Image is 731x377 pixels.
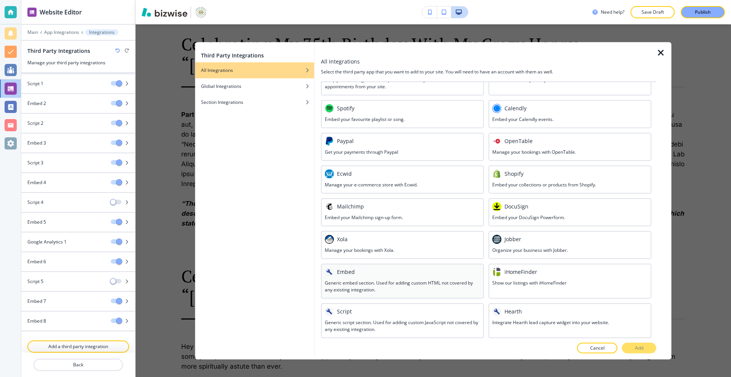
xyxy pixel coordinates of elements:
[337,137,354,145] h3: Paypal
[488,303,651,338] div: HEARTHHearthIntegrate Hearth lead capture widget into your website.
[27,179,46,186] h4: Embed 4
[325,307,334,316] img: SCRIPT_SECTION
[492,307,501,316] img: HEARTH
[21,213,135,232] div: Embed 5
[492,76,572,83] h3: Sell tickets directly from your website.
[337,104,354,112] h3: Spotify
[325,116,405,122] h3: Embed your favourite playlist or song.
[195,94,314,110] button: Section Integrations
[325,279,480,293] h3: Generic embed section. Used for adding custom HTML not covered by any existing integration.
[321,198,484,226] div: MAILCHIMPMailchimpEmbed your Mailchimp sign-up form.
[201,51,264,59] h2: Third Party Integrations
[21,173,135,193] div: Embed 4
[27,239,67,245] h4: Google Analytics 1
[27,80,43,87] h4: Script 1
[325,103,334,113] img: SPOTIFY
[21,134,135,153] div: Embed 3
[321,132,484,161] div: PAYPALPaypalGet your payments through Paypal
[492,181,596,188] h3: Embed your collections or products from Shopify.
[40,8,82,17] h2: Website Editor
[590,345,605,352] p: Cancel
[488,263,651,298] div: I_HOME_FINDERiHomeFinderShow our listings with iHomeFinder
[194,6,208,18] img: Your Logo
[492,103,501,113] img: CALENDLY
[492,247,568,253] h3: Organize your business with Jobber.
[492,136,501,145] img: OPENTABLE
[325,76,480,90] h3: Keep your booking channels open 24/7 and let your clients book their appointments from your site.
[504,307,522,315] h3: Hearth
[325,247,394,253] h3: Manage your bookings with Xola.
[321,68,656,75] h4: Select the third party app that you want to add to your site. You will need to have an account wi...
[577,343,618,353] button: Cancel
[27,8,37,17] img: editor icon
[27,159,43,166] h4: Script 3
[325,148,398,155] h3: Get your payments through Paypal
[488,231,651,259] div: JOBBERJobberOrganize your business with Jobber.
[85,29,118,35] button: Integrations
[321,165,484,193] div: ECWIDEcwidManage your e-commerce store with Ecwid.
[325,169,334,178] img: ECWID
[27,100,46,107] h4: Embed 2
[504,235,521,243] h3: Jobber
[21,312,135,331] div: Embed 8
[488,198,651,226] div: DOCUSIGNDocuSignEmbed your DocuSign Powerform.
[201,83,241,89] h4: Global Integrations
[27,318,46,325] h4: Embed 8
[492,319,609,326] h3: Integrate Hearth lead capture widget into your website.
[27,140,46,146] h4: Embed 3
[142,8,187,17] img: Bizwise Logo
[504,104,527,112] h3: Calendly
[325,319,480,332] h3: Generic script section. Used for adding custom JavaScript not covered by any existing integration.
[504,202,528,210] h3: DocuSign
[504,137,533,145] h3: OpenTable
[201,99,243,105] h4: Section Integrations
[21,193,135,213] div: Script 4
[21,232,135,252] div: Google Analytics 1
[488,165,651,193] div: SHOPIFYShopifyEmbed your collections or products from Shopify.
[337,268,355,276] h3: Embed
[34,359,123,371] button: Back
[21,74,135,94] div: Script 1
[27,298,46,305] h4: Embed 7
[601,9,624,16] h3: Need help?
[21,94,135,114] div: Embed 2
[492,267,501,276] img: I_HOME_FINDER
[27,219,46,226] h4: Embed 5
[492,234,501,243] img: JOBBER
[492,214,565,221] h3: Embed your DocuSign Powerform.
[321,231,484,259] div: XOLAXolaManage your bookings with Xola.
[325,267,334,276] img: EMBED
[321,263,484,298] div: EMBEDEmbedGeneric embed section. Used for adding custom HTML not covered by any existing integrat...
[504,170,524,178] h3: Shopify
[488,132,651,161] div: OPENTABLEOpenTableManage your bookings with OpenTable.
[337,202,364,210] h3: Mailchimp
[640,9,665,16] p: Save Draft
[681,6,725,18] button: Publish
[325,234,334,243] img: XOLA
[492,202,501,211] img: DOCUSIGN
[492,148,576,155] h3: Manage your bookings with OpenTable.
[21,292,135,312] div: Embed 7
[21,153,135,173] div: Script 3
[27,258,46,265] h4: Embed 6
[44,30,79,35] button: App Integrations
[695,9,711,16] p: Publish
[27,340,129,353] button: Add a third party integration
[201,67,233,73] h4: All Integrations
[337,170,352,178] h3: Ecwid
[325,202,334,211] img: MAILCHIMP
[337,235,348,243] h3: Xola
[27,59,129,66] h3: Manage your third party integrations
[28,343,128,350] p: Add a third party integration
[325,181,418,188] h3: Manage your e-commerce store with Ecwid.
[21,114,135,134] div: Script 2
[492,279,567,286] h3: Show our listings with iHomeFinder
[27,278,43,285] h4: Script 5
[504,268,537,276] h3: iHomeFinder
[27,30,38,35] button: Main
[492,116,554,122] h3: Embed your Calendly events.
[195,62,314,78] button: All Integrations
[337,307,352,315] h3: Script
[195,78,314,94] button: Global Integrations
[89,30,115,35] p: Integrations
